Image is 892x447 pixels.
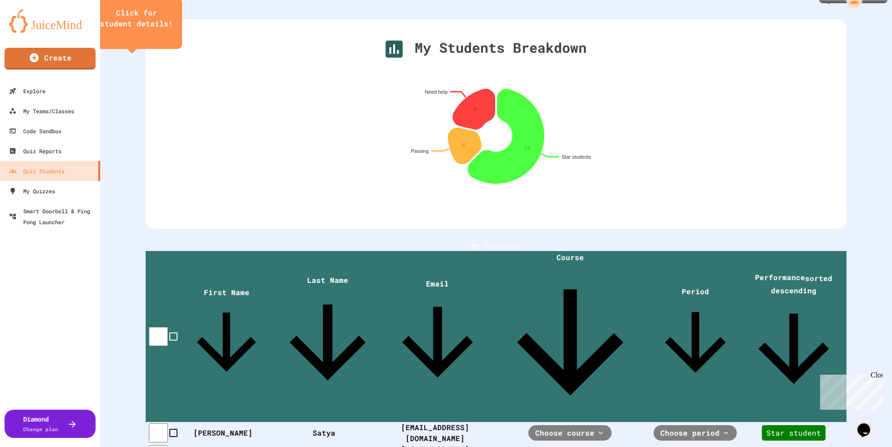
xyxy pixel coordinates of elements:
[9,9,91,33] img: logo-orange.svg
[5,48,96,70] a: Create
[425,89,447,95] text: Need help
[23,426,58,432] span: Change plan
[9,85,46,96] div: Explore
[182,287,271,387] span: First Name
[854,411,883,438] iframe: chat widget
[816,371,883,410] iframe: chat widget
[762,425,826,441] div: Star student
[182,427,271,438] div: [PERSON_NAME]
[9,206,96,227] div: Smart Doorbell & Ping Pong Launcher
[535,427,594,438] span: Choose course
[385,422,491,444] div: [EMAIL_ADDRESS][DOMAIN_NAME]
[9,186,55,196] div: My Quizzes
[411,148,429,154] text: Passing
[383,37,587,60] div: My Students Breakdown
[562,154,591,160] text: Star students
[9,126,61,136] div: Code Sandbox
[9,146,61,156] div: Quiz Reports
[9,166,65,176] div: Quiz Students
[650,286,741,388] span: Period
[491,252,650,422] span: Course
[771,273,832,295] span: sorted descending
[23,414,58,433] div: Diamond
[385,279,491,395] span: Email
[149,327,168,346] input: select all desserts
[9,105,74,116] div: My Teams/Classes
[100,7,173,29] div: Click for student details!
[146,240,846,251] h1: My Students
[4,4,63,58] div: Chat with us now!Close
[271,427,385,438] div: Satya
[741,272,846,401] span: Performance
[660,427,720,438] span: Choose period
[271,275,385,399] span: Last Name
